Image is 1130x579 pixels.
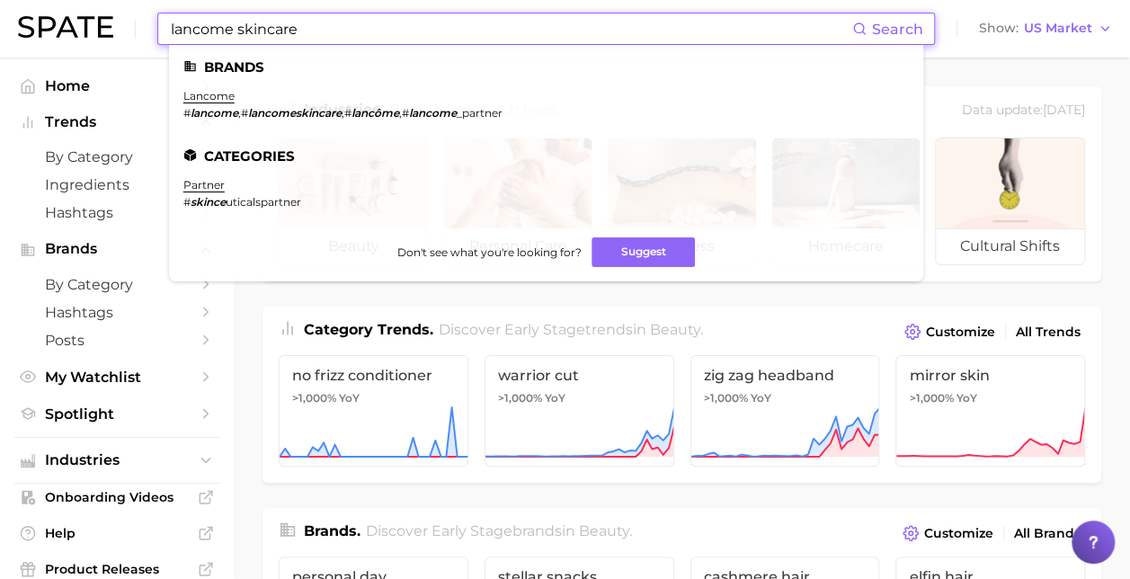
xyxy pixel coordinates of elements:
span: Customize [926,325,995,340]
a: Hashtags [14,199,219,227]
a: lancome [183,89,235,102]
span: mirror skin [909,367,1072,384]
a: Ingredients [14,171,219,199]
span: Trends [45,114,189,130]
a: All Brands [1010,521,1085,546]
span: Industries [45,452,189,468]
button: ShowUS Market [974,17,1117,40]
span: Help [45,525,189,541]
span: >1,000% [909,391,953,405]
li: Categories [183,148,909,164]
button: Brands [14,236,219,263]
span: # [344,106,351,120]
span: Brands [45,241,189,257]
span: Brands . [304,522,360,539]
a: by Category [14,271,219,298]
button: Trends [14,109,219,136]
li: Brands [183,59,909,75]
div: Data update: [DATE] [962,99,1085,123]
span: Discover Early Stage brands in . [366,522,632,539]
a: cultural shifts [935,138,1085,265]
span: Onboarding Videos [45,489,189,505]
span: YoY [545,391,565,405]
a: mirror skin>1,000% YoY [895,355,1085,467]
button: Customize [900,319,1000,344]
span: by Category [45,148,189,165]
span: beauty [650,321,700,338]
span: # [183,106,191,120]
a: Help [14,520,219,547]
a: by Category [14,143,219,171]
span: Hashtags [45,204,189,221]
span: Posts [45,332,189,349]
span: >1,000% [704,391,748,405]
span: Product Releases [45,561,189,577]
span: by Category [45,276,189,293]
span: YoY [751,391,771,405]
em: skince [191,195,226,209]
span: Spotlight [45,405,189,423]
span: All Trends [1016,325,1081,340]
a: Home [14,72,219,100]
em: lancomeskincare [248,106,342,120]
button: Customize [898,521,998,546]
a: My Watchlist [14,363,219,391]
span: # [402,106,409,120]
span: Show [979,23,1019,33]
a: Spotlight [14,400,219,428]
a: Hashtags [14,298,219,326]
input: Search here for a brand, industry, or ingredient [169,13,852,44]
a: no frizz conditioner>1,000% YoY [279,355,468,467]
span: uticalspartner [226,195,301,209]
span: cultural shifts [936,228,1084,264]
img: SPATE [18,16,113,38]
span: My Watchlist [45,369,189,386]
a: All Trends [1011,320,1085,344]
span: YoY [339,391,360,405]
span: Discover Early Stage trends in . [439,321,703,338]
a: warrior cut>1,000% YoY [485,355,674,467]
a: Onboarding Videos [14,484,219,511]
span: YoY [956,391,976,405]
span: Customize [924,526,993,541]
span: # [241,106,248,120]
span: >1,000% [292,391,336,405]
span: Category Trends . [304,321,433,338]
button: Suggest [592,237,695,267]
a: partner [183,178,225,192]
span: zig zag headband [704,367,867,384]
span: >1,000% [498,391,542,405]
em: lancome [191,106,238,120]
div: , , , [183,106,503,120]
em: lancome [409,106,457,120]
a: zig zag headband>1,000% YoY [690,355,880,467]
span: All Brands [1014,526,1081,541]
span: no frizz conditioner [292,367,455,384]
button: Industries [14,447,219,474]
span: beauty [579,522,629,539]
span: Search [872,21,923,38]
span: _partner [457,106,503,120]
span: Hashtags [45,304,189,321]
span: Ingredients [45,176,189,193]
span: Home [45,77,189,94]
span: # [183,195,191,209]
a: Posts [14,326,219,354]
span: US Market [1024,23,1092,33]
span: Don't see what you're looking for? [396,245,581,259]
em: lancôme [351,106,399,120]
span: warrior cut [498,367,661,384]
